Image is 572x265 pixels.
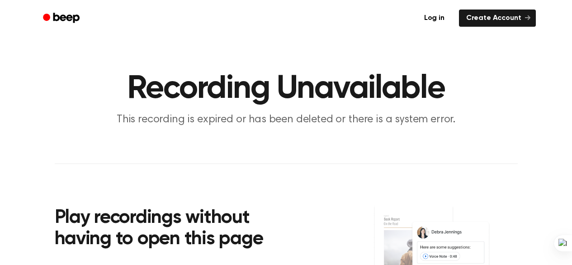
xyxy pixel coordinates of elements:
h1: Recording Unavailable [55,72,518,105]
a: Beep [37,10,88,27]
a: Create Account [459,10,536,27]
h2: Play recordings without having to open this page [55,207,298,251]
p: This recording is expired or has been deleted or there is a system error. [113,112,460,127]
a: Log in [415,8,454,29]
